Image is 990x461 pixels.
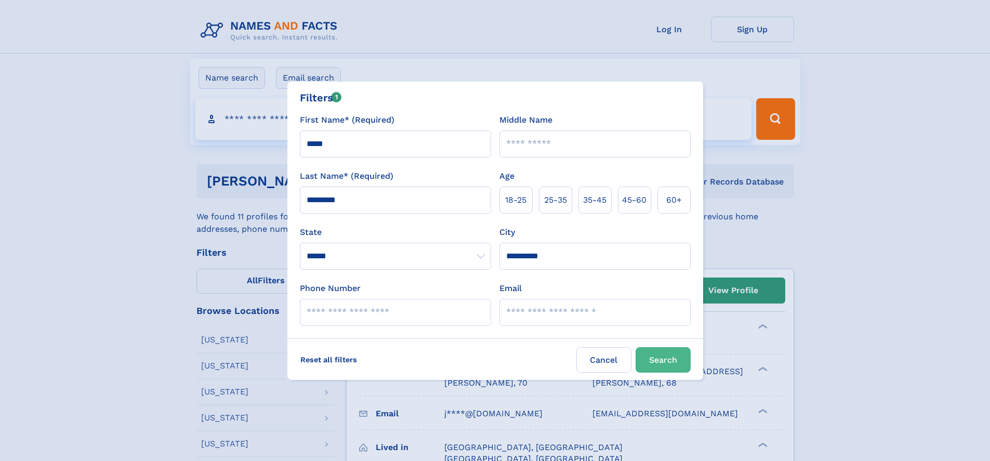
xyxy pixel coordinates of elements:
[300,170,393,182] label: Last Name* (Required)
[499,282,522,295] label: Email
[300,114,394,126] label: First Name* (Required)
[499,170,514,182] label: Age
[636,347,691,373] button: Search
[300,226,491,239] label: State
[300,282,361,295] label: Phone Number
[576,347,631,373] label: Cancel
[622,194,646,206] span: 45‑60
[544,194,567,206] span: 25‑35
[294,347,364,372] label: Reset all filters
[583,194,606,206] span: 35‑45
[666,194,682,206] span: 60+
[499,114,552,126] label: Middle Name
[300,90,342,106] div: Filters
[499,226,515,239] label: City
[505,194,526,206] span: 18‑25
